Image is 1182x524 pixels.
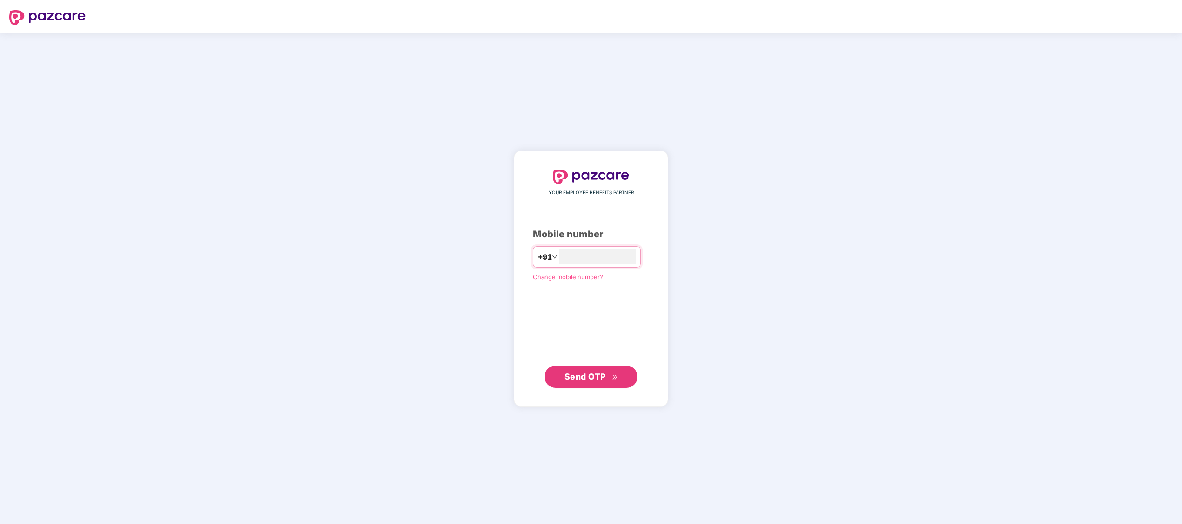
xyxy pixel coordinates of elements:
span: double-right [612,374,618,380]
span: Send OTP [564,372,606,381]
span: down [552,254,558,260]
div: Mobile number [533,227,649,242]
button: Send OTPdouble-right [545,366,637,388]
span: +91 [538,251,552,263]
img: logo [553,170,629,184]
img: logo [9,10,86,25]
span: YOUR EMPLOYEE BENEFITS PARTNER [549,189,634,196]
a: Change mobile number? [533,273,603,281]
